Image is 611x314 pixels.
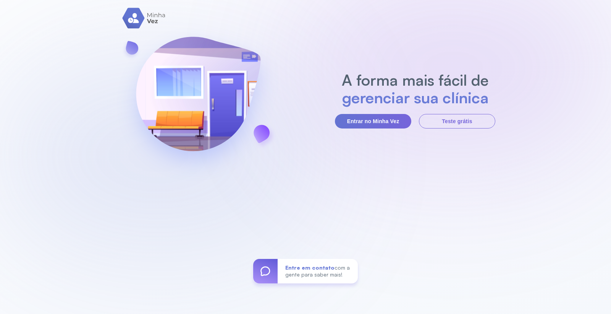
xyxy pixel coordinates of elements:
[335,114,411,129] button: Entrar no Minha Vez
[253,259,358,283] a: Entre em contatocom a gente para saber mais!
[278,259,358,283] div: com a gente para saber mais!
[338,71,493,89] h2: A forma mais fácil de
[122,8,166,29] img: logo.svg
[116,16,281,183] img: banner-login.svg
[285,264,335,271] span: Entre em contato
[419,114,495,129] button: Teste grátis
[338,89,493,106] h2: gerenciar sua clínica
